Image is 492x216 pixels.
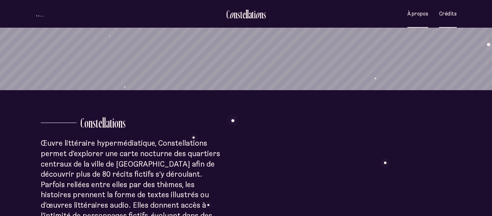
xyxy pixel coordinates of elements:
[249,8,252,20] div: a
[407,11,428,17] span: À propos
[254,8,256,20] div: i
[263,8,266,20] div: s
[226,8,229,20] div: C
[407,5,428,22] button: À propos
[439,5,457,22] button: Crédits
[439,11,457,17] span: Crédits
[246,8,247,20] div: l
[229,8,234,20] div: o
[240,8,242,20] div: t
[242,8,246,20] div: e
[234,8,237,20] div: n
[237,8,240,20] div: s
[255,8,260,20] div: o
[260,8,263,20] div: n
[252,8,254,20] div: t
[35,10,45,18] button: volume audio
[247,8,249,20] div: l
